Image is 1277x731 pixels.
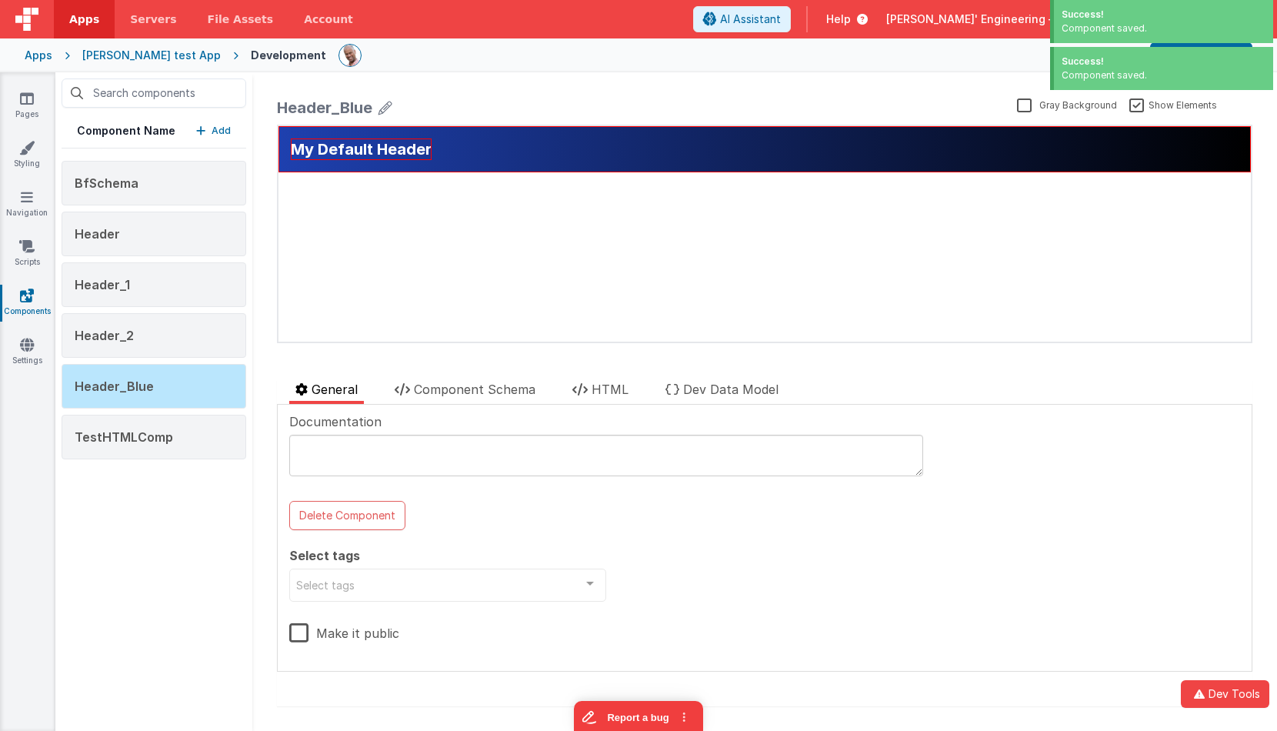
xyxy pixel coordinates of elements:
div: Success! [1062,8,1265,22]
div: Component saved. [1062,22,1265,35]
span: General [312,382,358,397]
span: [PERSON_NAME]' Engineering — [886,12,1059,27]
div: Apps [25,48,52,63]
p: Add [212,123,231,139]
div: Success! [1062,55,1265,68]
span: Dev Data Model [683,382,779,397]
button: Add [196,123,231,139]
button: [PERSON_NAME]' Engineering — [EMAIL_ADDRESS][DOMAIN_NAME] [886,12,1265,27]
button: Delete Component [289,501,405,530]
span: Header_2 [75,328,134,343]
span: Documentation [289,412,382,431]
span: Servers [130,12,176,27]
span: Header_Blue [75,379,154,394]
label: Show Elements [1129,97,1217,112]
span: Apps [69,12,99,27]
span: Help [826,12,851,27]
input: Search components [62,78,246,108]
span: Select tags [296,576,355,593]
span: Header_1 [75,277,130,292]
span: File Assets [208,12,274,27]
span: HTML [592,382,628,397]
span: Select tags [289,546,360,565]
img: 11ac31fe5dc3d0eff3fbbbf7b26fa6e1 [339,45,361,66]
span: AI Assistant [720,12,781,27]
button: AI Assistant [693,6,791,32]
div: Header_Blue [277,97,372,118]
label: Gray Background [1017,97,1117,112]
span: TestHTMLComp [75,429,173,445]
button: Dev Tools [1181,680,1269,708]
span: Header [75,226,120,242]
span: BfSchema [75,175,138,191]
div: Development [251,48,326,63]
label: Make it public [289,614,399,647]
div: [PERSON_NAME] test App [82,48,221,63]
h5: Component Name [77,123,175,139]
h1: My Default Header [12,12,153,34]
div: Component saved. [1062,68,1265,82]
span: Component Schema [414,382,535,397]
